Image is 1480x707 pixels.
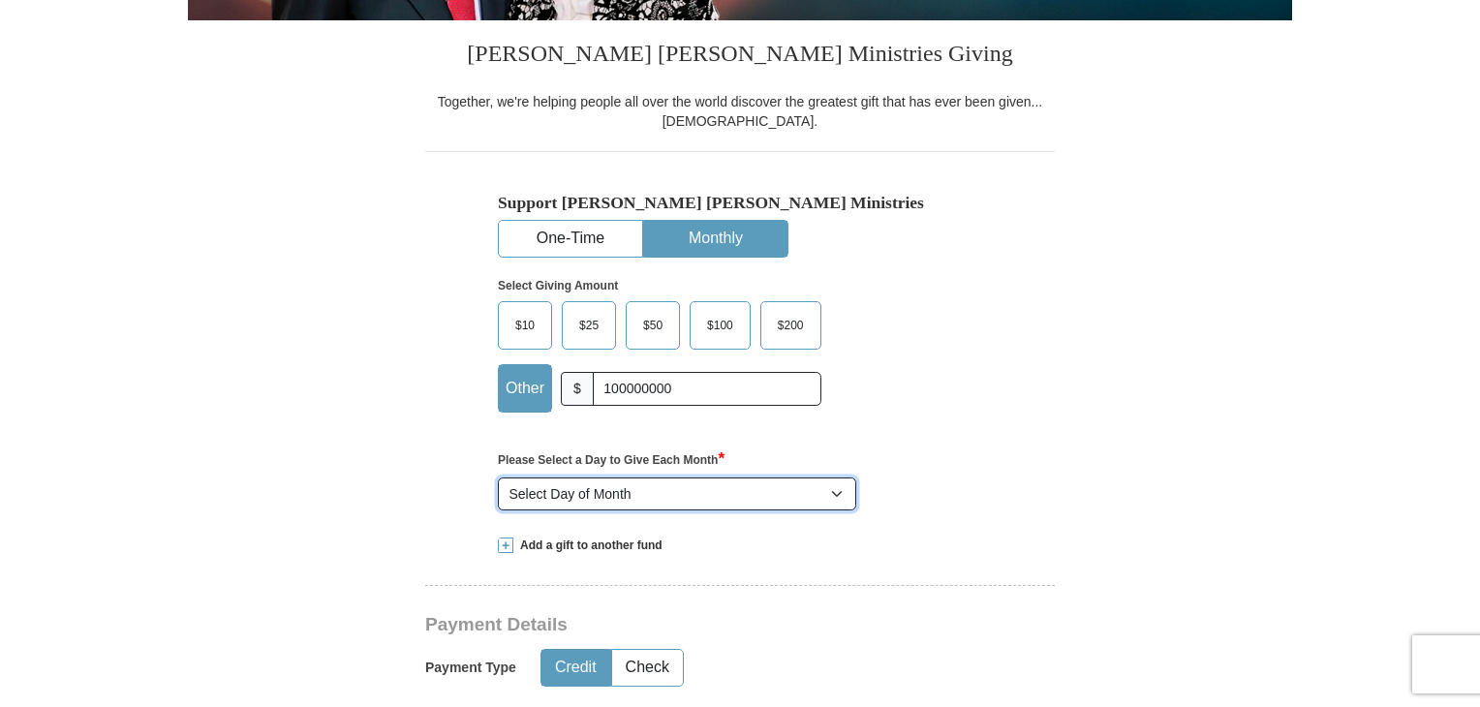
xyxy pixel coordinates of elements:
span: $10 [506,311,544,340]
strong: Select Giving Amount [498,279,618,292]
div: Together, we're helping people all over the world discover the greatest gift that has ever been g... [425,92,1055,131]
span: $ [561,372,594,406]
h3: Payment Details [425,614,919,636]
span: $200 [768,311,814,340]
span: $25 [570,311,608,340]
span: $50 [633,311,672,340]
strong: Please Select a Day to Give Each Month [498,453,725,467]
button: Credit [541,650,610,686]
span: Add a gift to another fund [513,538,663,554]
h5: Support [PERSON_NAME] [PERSON_NAME] Ministries [498,193,982,213]
input: Other Amount [593,372,821,406]
h5: Payment Type [425,660,516,676]
label: Other [499,365,551,412]
button: Check [612,650,683,686]
button: Monthly [644,221,787,257]
span: $100 [697,311,743,340]
button: One-Time [499,221,642,257]
h3: [PERSON_NAME] [PERSON_NAME] Ministries Giving [425,20,1055,92]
